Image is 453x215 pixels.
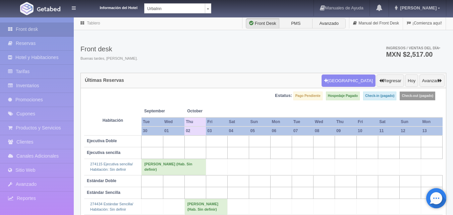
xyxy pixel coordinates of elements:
td: [PERSON_NAME] (Hab. Sin definir) [141,159,206,175]
label: Pago Pendiente [293,92,323,100]
label: Check-out (pagado) [400,92,435,100]
label: Front Desk [246,18,279,29]
a: 274434 Estándar Sencilla/Habitación: Sin definir [90,202,133,211]
th: Sun [249,117,271,126]
button: Regresar [377,74,404,87]
label: Check-in (pagado) [363,92,396,100]
span: Buenas tardes, [PERSON_NAME]. [80,56,138,61]
h4: Últimas Reservas [85,78,124,83]
th: 02 [184,126,206,136]
th: Mon [421,117,442,126]
th: Tue [141,117,163,126]
label: Estatus: [275,93,292,99]
label: Hospedaje Pagado [326,92,360,100]
b: Ejecutiva sencilla [87,150,120,155]
a: Tablero [87,21,100,25]
th: 05 [249,126,271,136]
th: 04 [227,126,249,136]
a: ¡Comienza aquí! [403,17,446,30]
th: 06 [271,126,292,136]
th: 11 [378,126,399,136]
label: PMS [279,18,313,29]
span: UrbaInn [147,4,202,14]
th: Sat [227,117,249,126]
strong: Habitación [103,118,123,123]
th: 07 [292,126,314,136]
h3: MXN $2,517.00 [386,51,440,58]
td: [PERSON_NAME] (Hab. Sin definir) [184,199,227,215]
th: Sun [399,117,421,126]
th: Tue [292,117,314,126]
th: 03 [206,126,227,136]
span: Ingresos / Ventas del día [386,46,440,50]
b: Ejecutiva Doble [87,139,117,143]
button: [GEOGRAPHIC_DATA] [322,74,376,87]
span: September [144,108,182,114]
img: Getabed [37,6,60,11]
label: Avanzado [312,18,346,29]
a: UrbaInn [144,3,211,13]
th: Wed [314,117,335,126]
th: Fri [356,117,378,126]
img: Getabed [20,2,34,15]
th: Thu [335,117,356,126]
th: 09 [335,126,356,136]
th: 01 [163,126,184,136]
h3: Front desk [80,45,138,53]
th: Mon [271,117,292,126]
th: 13 [421,126,442,136]
b: Estándar Sencilla [87,190,120,195]
dt: Información del Hotel [84,3,137,11]
a: Manual del Front Desk [349,17,403,30]
th: 12 [399,126,421,136]
th: Fri [206,117,227,126]
span: October [187,108,225,114]
th: Thu [184,117,206,126]
b: Estándar Doble [87,178,116,183]
th: 08 [314,126,335,136]
a: 274115 Ejecutiva sencilla/Habitación: Sin definir [90,162,133,171]
th: 10 [356,126,378,136]
button: Hoy [405,74,418,87]
th: Wed [163,117,184,126]
th: 30 [141,126,163,136]
button: Avanzar [419,74,445,87]
span: [PERSON_NAME] [398,5,437,10]
th: Sat [378,117,399,126]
